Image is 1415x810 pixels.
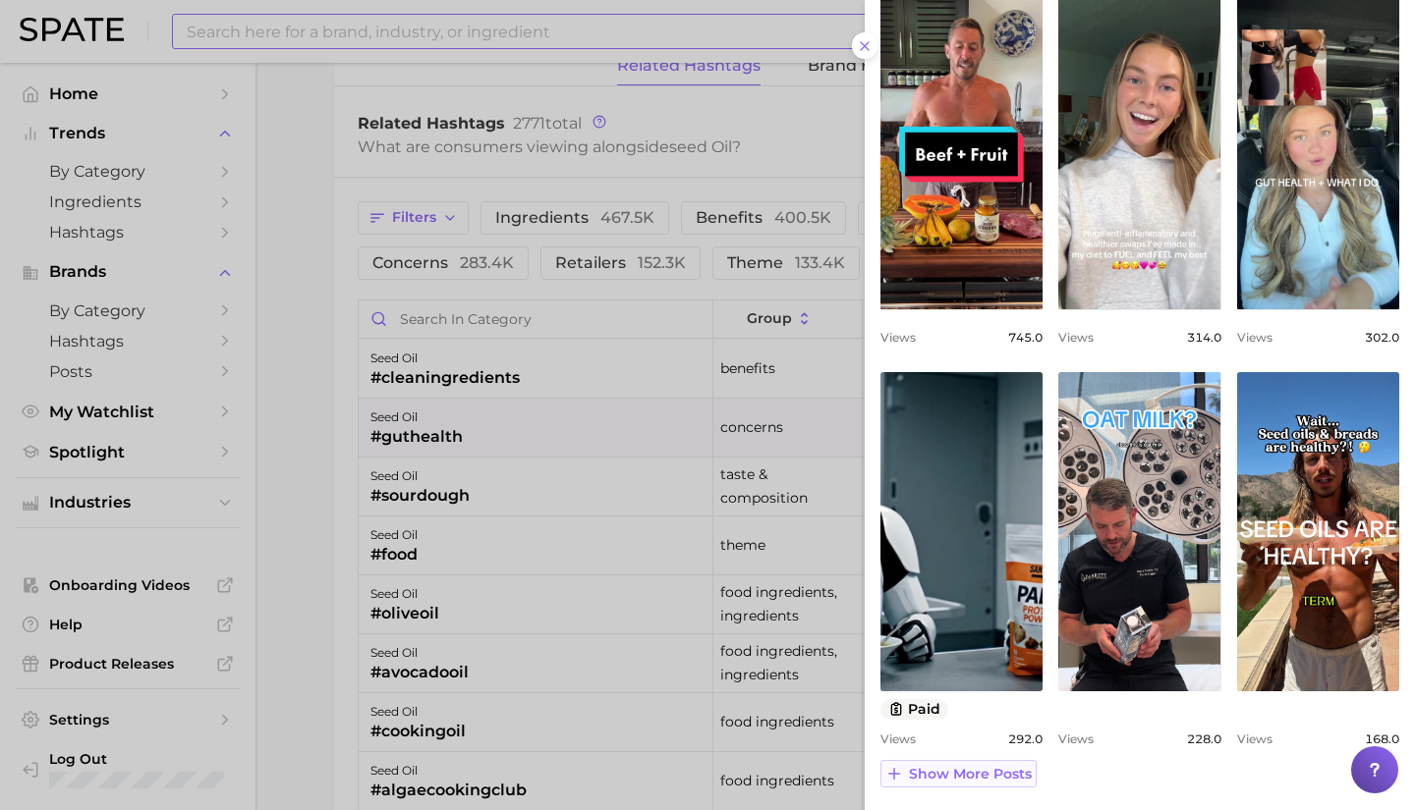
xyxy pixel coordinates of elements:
span: 302.0 [1365,330,1399,345]
span: 228.0 [1187,731,1221,746]
button: Show more posts [880,760,1037,787]
span: 314.0 [1187,330,1221,345]
span: Views [880,731,916,746]
span: 168.0 [1365,731,1399,746]
button: paid [880,699,948,720]
span: 745.0 [1008,330,1043,345]
span: Show more posts [909,766,1032,783]
span: Views [880,330,916,345]
span: Views [1058,330,1094,345]
span: Views [1058,731,1094,746]
span: Views [1237,731,1273,746]
span: 292.0 [1008,731,1043,746]
span: Views [1237,330,1273,345]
